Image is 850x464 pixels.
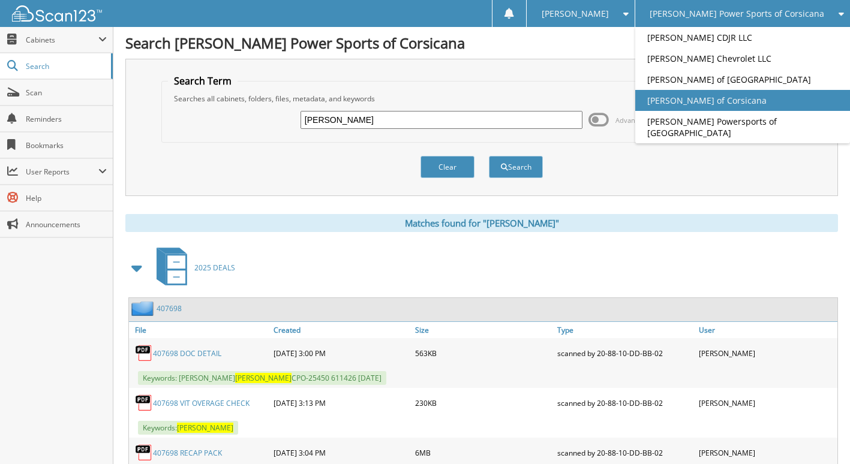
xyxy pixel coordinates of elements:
[542,10,609,17] span: [PERSON_NAME]
[635,27,850,48] a: [PERSON_NAME] CDJR LLC
[149,244,235,291] a: 2025 DEALS
[271,322,412,338] a: Created
[412,391,554,415] div: 230KB
[635,90,850,111] a: [PERSON_NAME] of Corsicana
[26,88,107,98] span: Scan
[177,423,233,433] span: [PERSON_NAME]
[125,214,838,232] div: Matches found for "[PERSON_NAME]"
[554,322,696,338] a: Type
[138,421,238,435] span: Keywords:
[168,74,238,88] legend: Search Term
[235,373,292,383] span: [PERSON_NAME]
[635,48,850,69] a: [PERSON_NAME] Chevrolet LLC
[26,140,107,150] span: Bookmarks
[650,10,824,17] span: [PERSON_NAME] Power Sports of Corsicana
[12,5,102,22] img: scan123-logo-white.svg
[26,219,107,230] span: Announcements
[615,116,669,125] span: Advanced Search
[271,341,412,365] div: [DATE] 3:00 PM
[125,33,838,53] h1: Search [PERSON_NAME] Power Sports of Corsicana
[26,114,107,124] span: Reminders
[135,344,153,362] img: PDF.png
[153,398,250,408] a: 407698 VIT OVERAGE CHECK
[696,391,837,415] div: [PERSON_NAME]
[153,448,222,458] a: 407698 RECAP PACK
[26,35,98,45] span: Cabinets
[135,444,153,462] img: PDF.png
[26,167,98,177] span: User Reports
[489,156,543,178] button: Search
[696,341,837,365] div: [PERSON_NAME]
[790,406,850,464] iframe: Chat Widget
[153,348,221,358] a: 407698 DOC DETAIL
[412,322,554,338] a: Size
[194,263,235,273] span: 2025 DEALS
[554,341,696,365] div: scanned by 20-88-10-DD-BB-02
[421,156,474,178] button: Clear
[554,391,696,415] div: scanned by 20-88-10-DD-BB-02
[131,301,157,316] img: folder2.png
[26,193,107,203] span: Help
[26,61,105,71] span: Search
[635,69,850,90] a: [PERSON_NAME] of [GEOGRAPHIC_DATA]
[412,341,554,365] div: 563KB
[135,394,153,412] img: PDF.png
[168,94,795,104] div: Searches all cabinets, folders, files, metadata, and keywords
[129,322,271,338] a: File
[157,303,182,314] a: 407698
[271,391,412,415] div: [DATE] 3:13 PM
[138,371,386,385] span: Keywords: [PERSON_NAME] CPO-25450 611426 [DATE]
[696,322,837,338] a: User
[635,111,850,143] a: [PERSON_NAME] Powersports of [GEOGRAPHIC_DATA]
